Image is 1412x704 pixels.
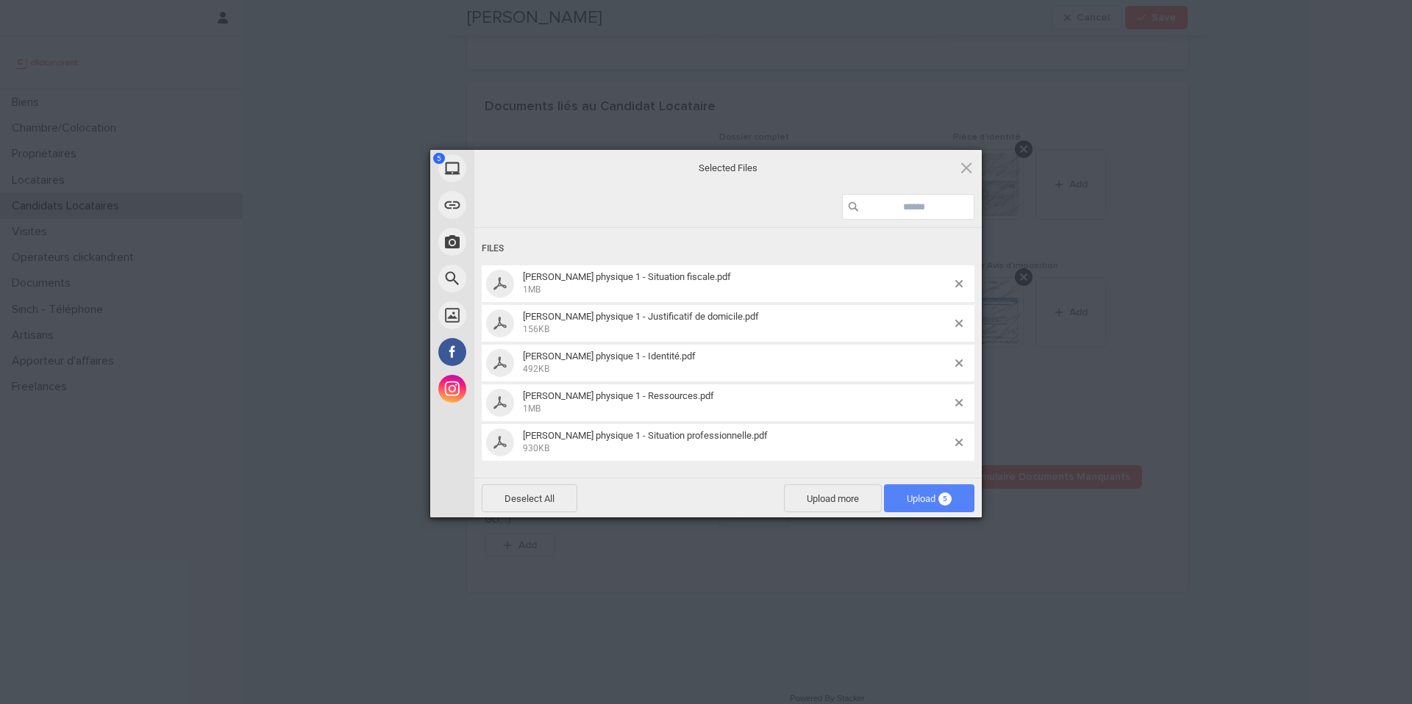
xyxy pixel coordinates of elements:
span: 492KB [523,364,549,374]
div: Unsplash [430,297,607,334]
span: 1MB [523,284,541,295]
span: Upload more [784,484,882,512]
span: [PERSON_NAME] physique 1 - Situation fiscale.pdf [523,271,731,282]
span: 5 [938,492,952,506]
span: 5 [433,153,445,164]
span: [PERSON_NAME] physique 1 - Situation professionnelle.pdf [523,430,768,441]
span: julie farris - Garant physique 1 - Situation fiscale.pdf [518,271,955,295]
span: [PERSON_NAME] physique 1 - Justificatif de domicile.pdf [523,311,759,322]
span: Click here or hit ESC to close picker [958,159,974,176]
span: [PERSON_NAME] physique 1 - Ressources.pdf [523,390,714,401]
span: julie farris - Garant physique 1 - Justificatif de domicile.pdf [518,311,955,335]
div: Files [482,235,974,262]
div: Web Search [430,260,607,297]
span: Selected Files [581,162,875,175]
span: Deselect All [482,484,577,512]
div: Instagram [430,370,607,407]
div: Link (URL) [430,187,607,223]
span: julie farris - Garant physique 1 - Identité.pdf [518,351,955,375]
div: My Device [430,150,607,187]
span: julie farris - Garant physique 1 - Ressources.pdf [518,390,955,414]
div: Take Photo [430,223,607,260]
div: Facebook [430,334,607,370]
span: Upload [907,493,952,504]
span: [PERSON_NAME] physique 1 - Identité.pdf [523,351,696,362]
span: Upload [884,484,974,512]
span: 1MB [523,403,541,414]
span: 156KB [523,324,549,334]
span: julie farris - Garant physique 1 - Situation professionnelle.pdf [518,430,955,454]
span: 930KB [523,443,549,453]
